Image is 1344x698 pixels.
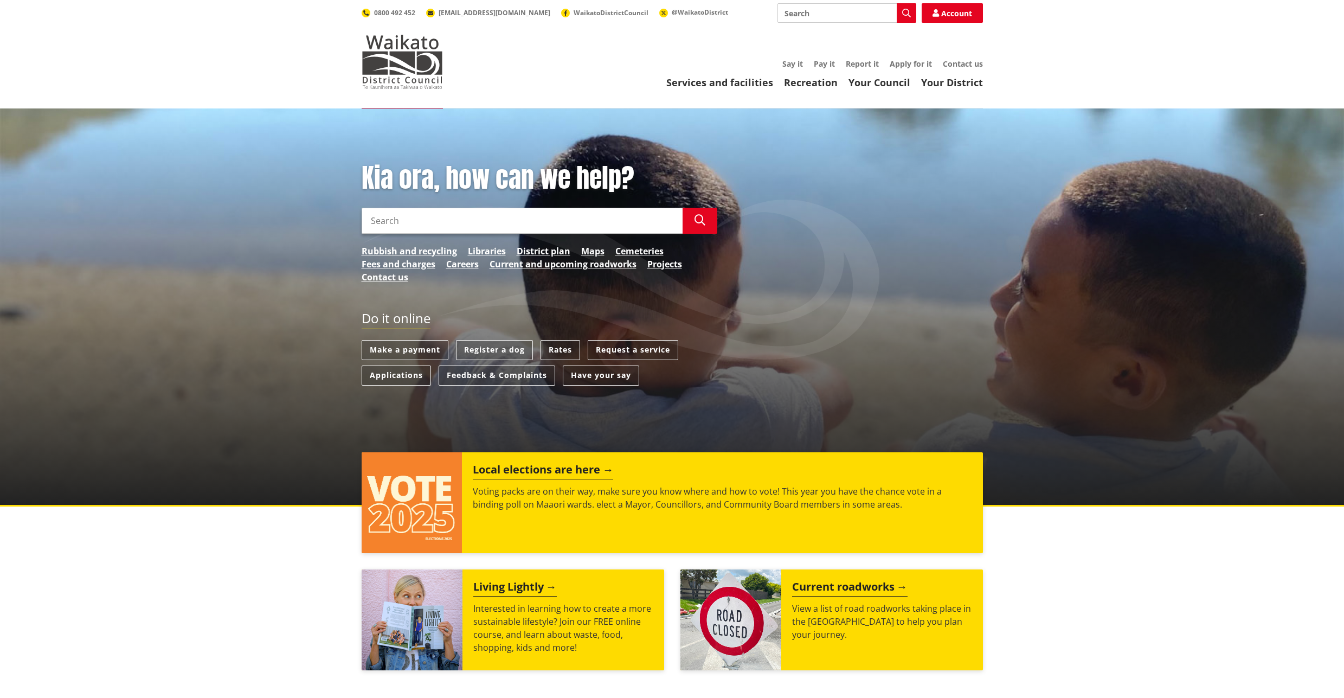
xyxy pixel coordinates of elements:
[784,76,838,89] a: Recreation
[362,8,415,17] a: 0800 492 452
[490,258,636,271] a: Current and upcoming roadworks
[362,452,983,553] a: Local elections are here Voting packs are on their way, make sure you know where and how to vote!...
[456,340,533,360] a: Register a dog
[792,602,972,641] p: View a list of road roadworks taking place in the [GEOGRAPHIC_DATA] to help you plan your journey.
[362,340,448,360] a: Make a payment
[362,271,408,284] a: Contact us
[561,8,648,17] a: WaikatoDistrictCouncil
[922,3,983,23] a: Account
[362,569,664,670] a: Living Lightly Interested in learning how to create a more sustainable lifestyle? Join our FREE o...
[782,59,803,69] a: Say it
[439,366,555,386] a: Feedback & Complaints
[362,452,462,553] img: Vote 2025
[848,76,910,89] a: Your Council
[362,163,717,194] h1: Kia ora, how can we help?
[574,8,648,17] span: WaikatoDistrictCouncil
[814,59,835,69] a: Pay it
[362,366,431,386] a: Applications
[517,245,570,258] a: District plan
[446,258,479,271] a: Careers
[890,59,932,69] a: Apply for it
[846,59,879,69] a: Report it
[672,8,728,17] span: @WaikatoDistrict
[615,245,664,258] a: Cemeteries
[362,569,462,670] img: Mainstream Green Workshop Series
[439,8,550,17] span: [EMAIL_ADDRESS][DOMAIN_NAME]
[362,208,683,234] input: Search input
[666,76,773,89] a: Services and facilities
[473,463,613,479] h2: Local elections are here
[362,35,443,89] img: Waikato District Council - Te Kaunihera aa Takiwaa o Waikato
[426,8,550,17] a: [EMAIL_ADDRESS][DOMAIN_NAME]
[943,59,983,69] a: Contact us
[362,311,430,330] h2: Do it online
[647,258,682,271] a: Projects
[473,485,972,511] p: Voting packs are on their way, make sure you know where and how to vote! This year you have the c...
[659,8,728,17] a: @WaikatoDistrict
[581,245,605,258] a: Maps
[374,8,415,17] span: 0800 492 452
[362,258,435,271] a: Fees and charges
[588,340,678,360] a: Request a service
[473,602,653,654] p: Interested in learning how to create a more sustainable lifestyle? Join our FREE online course, a...
[792,580,908,597] h2: Current roadworks
[777,3,916,23] input: Search input
[680,569,781,670] img: Road closed sign
[921,76,983,89] a: Your District
[563,366,639,386] a: Have your say
[541,340,580,360] a: Rates
[468,245,506,258] a: Libraries
[680,569,983,670] a: Current roadworks View a list of road roadworks taking place in the [GEOGRAPHIC_DATA] to help you...
[362,245,457,258] a: Rubbish and recycling
[473,580,557,597] h2: Living Lightly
